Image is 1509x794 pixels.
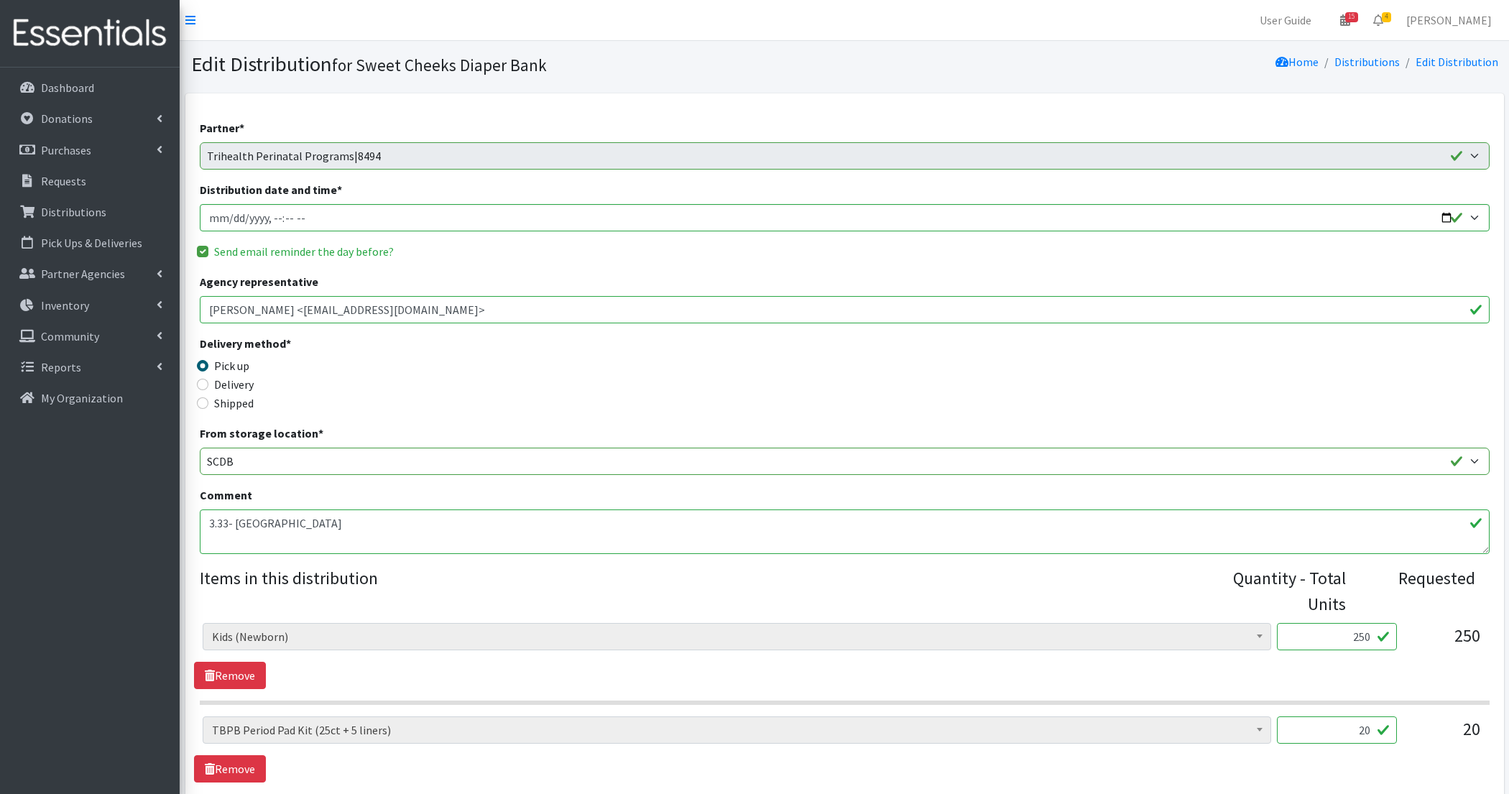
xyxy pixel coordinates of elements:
a: Purchases [6,136,174,165]
p: Partner Agencies [41,267,125,281]
a: Inventory [6,291,174,320]
a: Remove [194,662,266,689]
p: Dashboard [41,80,94,95]
a: Remove [194,755,266,783]
input: Quantity [1277,716,1397,744]
label: Shipped [214,394,254,412]
p: Pick Ups & Deliveries [41,236,142,250]
label: Send email reminder the day before? [214,243,394,260]
div: 250 [1408,623,1480,662]
p: Community [41,329,99,343]
legend: Items in this distribution [200,566,1232,611]
span: 4 [1382,12,1391,22]
label: Delivery [214,376,254,393]
label: From storage location [200,425,323,442]
label: Pick up [214,357,249,374]
a: 15 [1329,6,1362,34]
span: TBPB Period Pad Kit (25ct + 5 liners) [212,720,1262,740]
label: Agency representative [200,273,318,290]
img: HumanEssentials [6,9,174,57]
span: Kids (Newborn) [212,627,1262,647]
a: Donations [6,104,174,133]
div: Requested [1360,566,1475,617]
abbr: required [239,121,244,135]
a: Pick Ups & Deliveries [6,228,174,257]
a: [PERSON_NAME] [1395,6,1503,34]
abbr: required [286,336,291,351]
div: Quantity - Total Units [1232,566,1347,617]
abbr: required [337,183,342,197]
a: Distributions [1334,55,1400,69]
a: Distributions [6,198,174,226]
a: Dashboard [6,73,174,102]
p: My Organization [41,391,123,405]
a: Partner Agencies [6,259,174,288]
small: for Sweet Cheeks Diaper Bank [332,55,547,75]
label: Partner [200,119,244,137]
a: Requests [6,167,174,195]
h1: Edit Distribution [191,52,839,77]
label: Comment [200,486,252,504]
p: Distributions [41,205,106,219]
p: Inventory [41,298,89,313]
span: Kids (Newborn) [203,623,1271,650]
a: 4 [1362,6,1395,34]
span: 15 [1345,12,1358,22]
abbr: required [318,426,323,440]
a: Home [1275,55,1319,69]
a: Community [6,322,174,351]
div: 20 [1408,716,1480,755]
a: My Organization [6,384,174,412]
input: Quantity [1277,623,1397,650]
a: User Guide [1248,6,1323,34]
p: Donations [41,111,93,126]
a: Edit Distribution [1416,55,1498,69]
span: TBPB Period Pad Kit (25ct + 5 liners) [203,716,1271,744]
p: Purchases [41,143,91,157]
a: Reports [6,353,174,382]
legend: Delivery method [200,335,522,357]
textarea: 3.33- [GEOGRAPHIC_DATA] [200,509,1490,554]
label: Distribution date and time [200,181,342,198]
p: Requests [41,174,86,188]
p: Reports [41,360,81,374]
